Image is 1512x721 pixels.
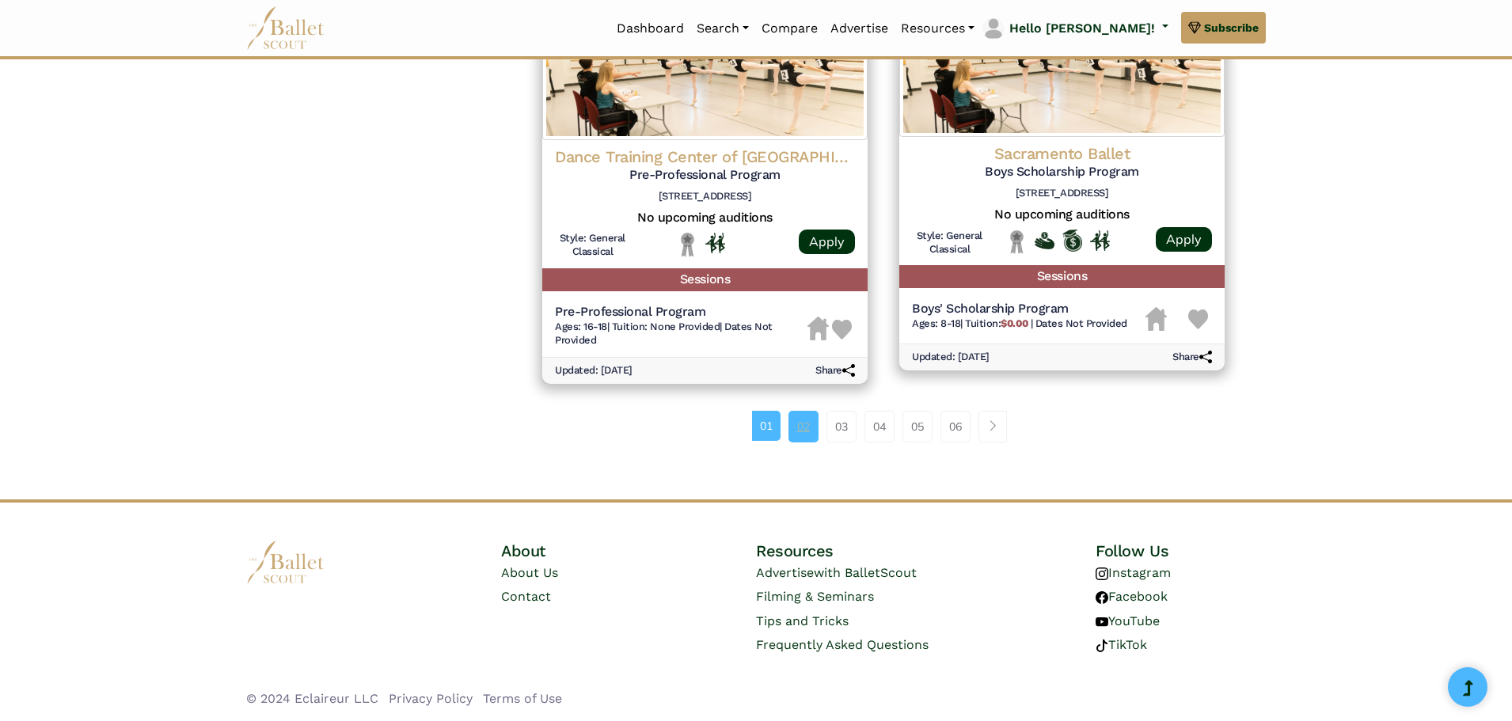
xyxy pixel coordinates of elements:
[555,232,630,259] h6: Style: General Classical
[555,364,633,378] h6: Updated: [DATE]
[1096,589,1168,604] a: Facebook
[895,12,981,45] a: Resources
[1096,567,1108,580] img: instagram logo
[807,317,829,340] img: Housing Unavailable
[1001,317,1028,329] b: $0.00
[1204,19,1259,36] span: Subscribe
[690,12,755,45] a: Search
[912,143,1212,164] h4: Sacramento Ballet
[912,207,1212,223] h5: No upcoming auditions
[1096,565,1171,580] a: Instagram
[1096,616,1108,628] img: youtube logo
[912,164,1212,180] h5: Boys Scholarship Program
[246,689,378,709] li: © 2024 Eclaireur LLC
[1188,309,1208,329] img: Heart
[555,304,807,321] h5: Pre-Professional Program
[1090,230,1110,251] img: In Person
[555,321,607,332] span: Ages: 16-18
[1096,613,1160,628] a: YouTube
[832,320,852,340] img: Heart
[678,232,697,256] img: Local
[610,12,690,45] a: Dashboard
[756,565,917,580] a: Advertisewith BalletScout
[752,411,1016,442] nav: Page navigation example
[815,364,855,378] h6: Share
[555,321,807,347] h6: | |
[1145,307,1167,331] img: Housing Unavailable
[1181,12,1266,44] a: Subscribe
[756,589,874,604] a: Filming & Seminars
[755,12,824,45] a: Compare
[246,541,325,584] img: logo
[555,146,855,167] h4: Dance Training Center of [GEOGRAPHIC_DATA] (DTC/[GEOGRAPHIC_DATA])
[864,411,895,442] a: 04
[1035,232,1054,249] img: Offers Financial Aid
[902,411,933,442] a: 05
[912,230,987,256] h6: Style: General Classical
[1062,230,1082,252] img: Offers Scholarship
[965,317,1030,329] span: Tuition:
[612,321,720,332] span: Tuition: None Provided
[814,565,917,580] span: with BalletScout
[756,613,849,628] a: Tips and Tricks
[756,637,929,652] a: Frequently Asked Questions
[912,317,1127,331] h6: | |
[788,411,819,442] a: 02
[1096,637,1147,652] a: TikTok
[1096,541,1266,561] h4: Follow Us
[981,16,1168,41] a: profile picture Hello [PERSON_NAME]!
[824,12,895,45] a: Advertise
[912,351,990,364] h6: Updated: [DATE]
[1096,591,1108,604] img: facebook logo
[555,167,855,184] h5: Pre-Professional Program
[1156,227,1212,252] a: Apply
[756,541,1011,561] h4: Resources
[555,210,855,226] h5: No upcoming auditions
[826,411,857,442] a: 03
[912,301,1127,317] h5: Boys' Scholarship Program
[1096,639,1108,652] img: tiktok logo
[799,230,855,254] a: Apply
[542,268,868,291] h5: Sessions
[1007,230,1027,254] img: Local
[501,589,551,604] a: Contact
[555,321,773,346] span: Dates Not Provided
[912,187,1212,200] h6: [STREET_ADDRESS]
[912,317,960,329] span: Ages: 8-18
[940,411,971,442] a: 06
[483,691,562,706] a: Terms of Use
[752,411,781,441] a: 01
[389,691,473,706] a: Privacy Policy
[1035,317,1127,329] span: Dates Not Provided
[705,233,725,253] img: In Person
[1188,19,1201,36] img: gem.svg
[501,541,671,561] h4: About
[982,17,1005,40] img: profile picture
[1172,351,1212,364] h6: Share
[1009,18,1155,39] p: Hello [PERSON_NAME]!
[899,265,1225,288] h5: Sessions
[501,565,558,580] a: About Us
[555,190,855,203] h6: [STREET_ADDRESS]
